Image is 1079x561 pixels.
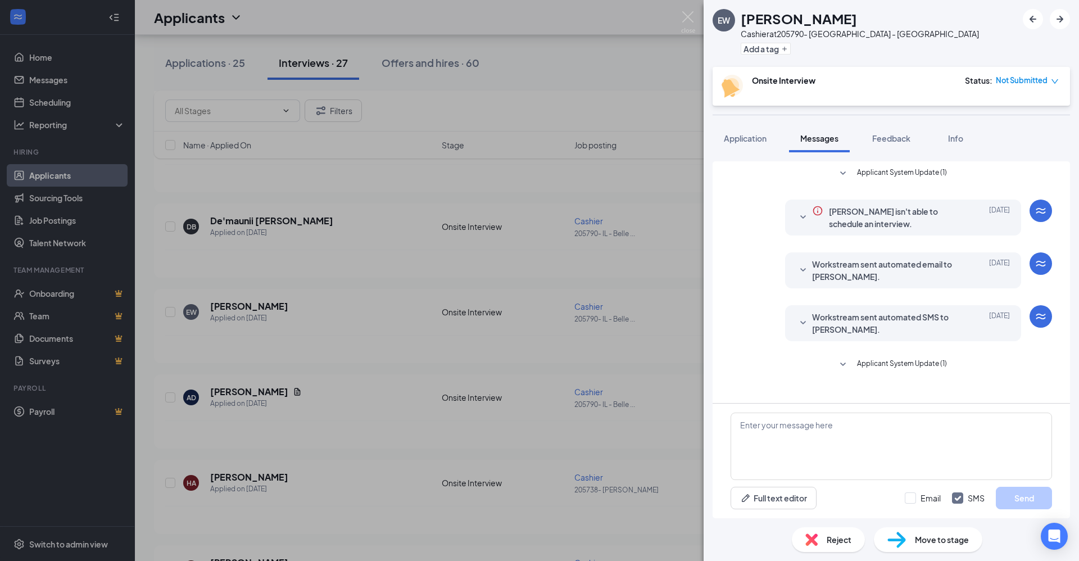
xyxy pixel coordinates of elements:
button: SmallChevronDownApplicant System Update (1) [836,358,947,372]
span: Applicant System Update (1) [857,167,947,180]
span: Workstream sent automated email to [PERSON_NAME]. [812,258,959,283]
svg: ArrowLeftNew [1026,12,1040,26]
div: Cashier at 205790- [GEOGRAPHIC_DATA] - [GEOGRAPHIC_DATA] [741,28,979,39]
svg: WorkstreamLogo [1034,204,1048,218]
span: Feedback [872,133,910,143]
span: [PERSON_NAME] isn't able to schedule an interview. [829,205,959,230]
button: PlusAdd a tag [741,43,791,55]
span: [DATE] [989,205,1010,230]
button: SmallChevronDownApplicant System Update (1) [836,167,947,180]
h1: [PERSON_NAME] [741,9,857,28]
span: Workstream sent automated SMS to [PERSON_NAME]. [812,311,959,336]
svg: Pen [740,492,751,504]
button: ArrowRight [1050,9,1070,29]
span: [DATE] [989,258,1010,283]
span: Reject [827,533,851,546]
svg: ArrowRight [1053,12,1067,26]
svg: SmallChevronDown [836,358,850,372]
svg: WorkstreamLogo [1034,310,1048,323]
div: Status : [965,75,992,86]
svg: SmallChevronDown [796,211,810,224]
div: EW [718,15,730,26]
svg: SmallChevronDown [836,167,850,180]
span: Not Submitted [996,75,1048,86]
b: Onsite Interview [752,75,815,85]
svg: SmallChevronDown [796,264,810,277]
svg: SmallChevronDown [796,316,810,330]
svg: Info [812,205,823,216]
span: Move to stage [915,533,969,546]
div: Open Intercom Messenger [1041,523,1068,550]
span: Messages [800,133,838,143]
button: Send [996,487,1052,509]
span: [DATE] [989,311,1010,336]
span: Application [724,133,767,143]
span: Info [948,133,963,143]
svg: Plus [781,46,788,52]
span: Applicant System Update (1) [857,358,947,372]
button: Full text editorPen [731,487,817,509]
svg: WorkstreamLogo [1034,257,1048,270]
span: down [1051,78,1059,85]
button: ArrowLeftNew [1023,9,1043,29]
